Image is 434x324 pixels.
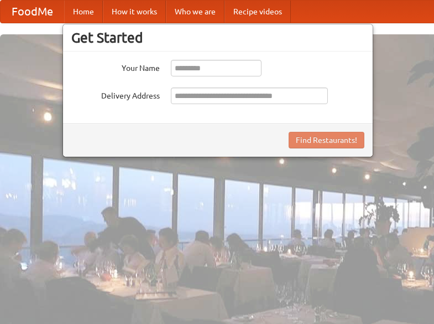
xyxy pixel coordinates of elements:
[71,60,160,74] label: Your Name
[1,1,64,23] a: FoodMe
[71,88,160,101] label: Delivery Address
[224,1,291,23] a: Recipe videos
[166,1,224,23] a: Who we are
[103,1,166,23] a: How it works
[64,1,103,23] a: Home
[71,29,364,46] h3: Get Started
[289,132,364,148] button: Find Restaurants!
